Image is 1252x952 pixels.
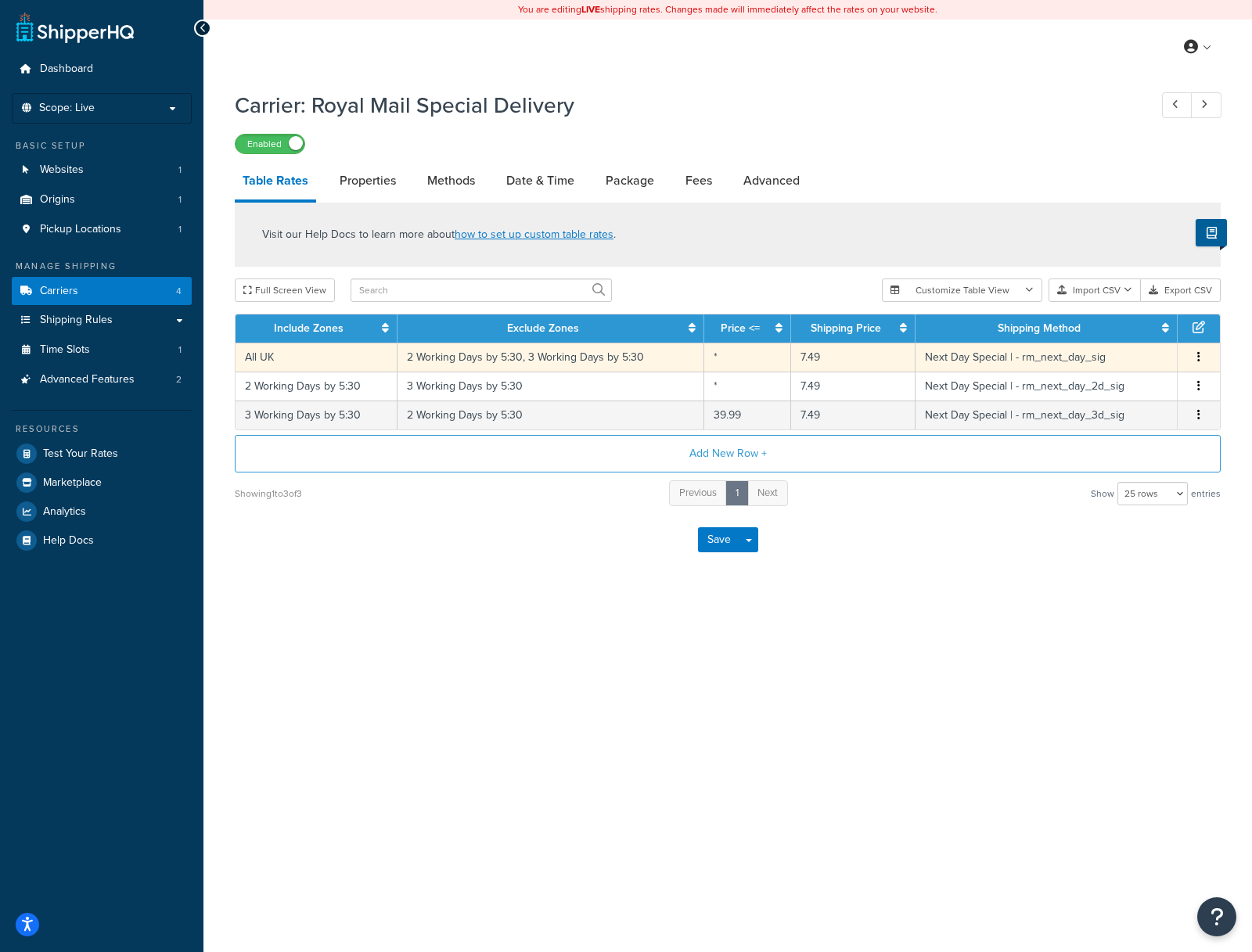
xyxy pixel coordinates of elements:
[1091,483,1114,505] span: Show
[12,185,192,214] a: Origins1
[12,469,192,497] a: Marketplace
[178,193,182,207] span: 1
[1049,278,1141,302] button: Import CSV
[581,2,600,16] b: LIVE
[178,223,182,236] span: 1
[1141,278,1221,302] button: Export CSV
[235,483,302,505] div: Showing 1 to 3 of 3
[698,527,740,552] button: Save
[12,277,192,306] a: Carriers4
[736,162,808,199] a: Advanced
[757,485,778,500] span: Next
[12,440,192,468] a: Test Your Rates
[747,480,788,506] a: Next
[12,365,192,394] li: Advanced Features
[398,401,704,429] td: 2 Working Days by 5:30
[678,162,720,199] a: Fees
[725,480,749,506] a: 1
[43,534,94,548] span: Help Docs
[791,343,916,372] td: 7.49
[679,485,717,500] span: Previous
[332,162,404,199] a: Properties
[12,277,192,306] li: Carriers
[1191,483,1221,505] span: entries
[40,163,84,177] span: Websites
[1196,219,1227,246] button: Show Help Docs
[507,320,579,336] a: Exclude Zones
[12,260,192,273] div: Manage Shipping
[178,343,182,357] span: 1
[498,162,582,199] a: Date & Time
[274,320,344,336] a: Include Zones
[398,372,704,401] td: 3 Working Days by 5:30
[721,320,760,336] a: Price <=
[12,215,192,244] li: Pickup Locations
[43,505,86,519] span: Analytics
[1191,92,1221,118] a: Next Record
[12,55,192,84] a: Dashboard
[12,498,192,526] a: Analytics
[235,90,1133,120] h1: Carrier: Royal Mail Special Delivery
[791,401,916,429] td: 7.49
[40,373,135,386] span: Advanced Features
[12,526,192,555] a: Help Docs
[40,63,93,76] span: Dashboard
[12,365,192,394] a: Advanced Features2
[1162,92,1193,118] a: Previous Record
[262,226,616,243] p: Visit our Help Docs to learn more about .
[12,156,192,185] a: Websites1
[12,422,192,436] div: Resources
[12,336,192,365] li: Time Slots
[235,278,335,302] button: Full Screen View
[40,223,121,236] span: Pickup Locations
[419,162,483,199] a: Methods
[12,215,192,244] a: Pickup Locations1
[398,343,704,372] td: 2 Working Days by 5:30, 3 Working Days by 5:30
[12,156,192,185] li: Websites
[235,435,1221,472] button: Add New Row +
[235,162,316,203] a: Table Rates
[12,185,192,214] li: Origins
[40,343,90,357] span: Time Slots
[1197,897,1236,936] button: Open Resource Center
[236,135,304,153] label: Enabled
[43,476,102,490] span: Marketplace
[916,401,1178,429] td: Next Day Special | - rm_next_day_3d_sig
[236,372,398,401] td: 2 Working Days by 5:30
[40,193,75,207] span: Origins
[236,343,398,372] td: All UK
[998,320,1081,336] a: Shipping Method
[351,278,612,302] input: Search
[916,372,1178,401] td: Next Day Special | - rm_next_day_2d_sig
[455,226,613,242] a: how to set up custom table rates
[12,336,192,365] a: Time Slots1
[12,139,192,153] div: Basic Setup
[236,401,398,429] td: 3 Working Days by 5:30
[176,285,182,298] span: 4
[176,373,182,386] span: 2
[598,162,662,199] a: Package
[43,447,118,461] span: Test Your Rates
[12,306,192,335] a: Shipping Rules
[916,343,1178,372] td: Next Day Special | - rm_next_day_sig
[40,314,113,327] span: Shipping Rules
[704,401,791,429] td: 39.99
[39,102,95,115] span: Scope: Live
[40,285,78,298] span: Carriers
[669,480,727,506] a: Previous
[791,372,916,401] td: 7.49
[882,278,1042,302] button: Customize Table View
[811,320,881,336] a: Shipping Price
[178,163,182,177] span: 1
